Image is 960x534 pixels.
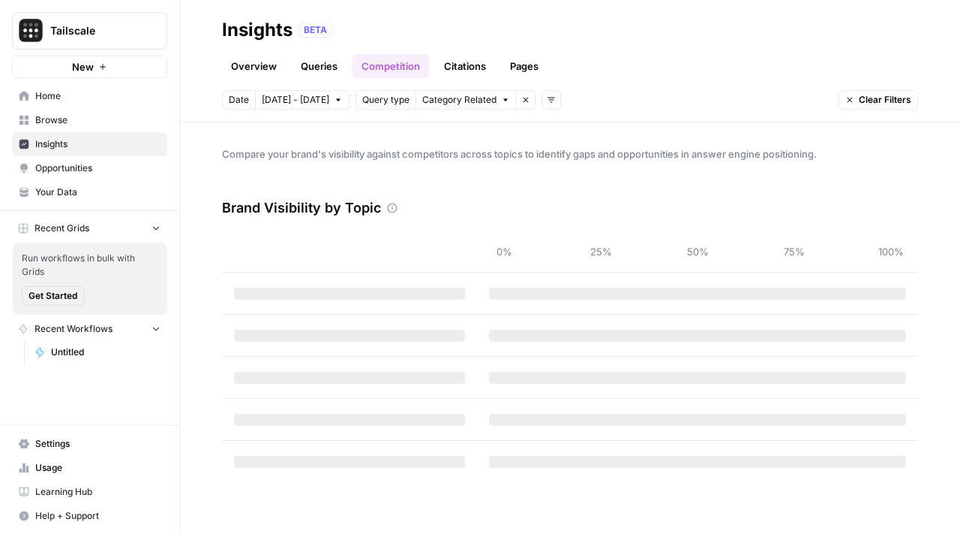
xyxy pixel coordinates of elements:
[12,180,167,204] a: Your Data
[35,485,160,499] span: Learning Hub
[28,340,167,364] a: Untitled
[876,244,906,259] span: 100%
[859,93,911,107] span: Clear Filters
[586,244,616,259] span: 25%
[682,244,712,259] span: 50%
[298,23,332,38] div: BETA
[35,89,160,103] span: Home
[72,59,94,74] span: New
[489,244,519,259] span: 0%
[35,437,160,451] span: Settings
[422,93,496,107] span: Category Related
[50,23,141,38] span: Tailscale
[34,322,112,336] span: Recent Workflows
[22,252,158,279] span: Run workflows in bulk with Grids
[12,156,167,180] a: Opportunities
[292,54,346,78] a: Queries
[222,18,292,42] div: Insights
[12,480,167,504] a: Learning Hub
[17,17,44,44] img: Tailscale Logo
[12,456,167,480] a: Usage
[12,504,167,528] button: Help + Support
[415,90,516,110] button: Category Related
[435,54,495,78] a: Citations
[255,90,349,110] button: [DATE] - [DATE]
[262,93,329,107] span: [DATE] - [DATE]
[28,289,77,303] span: Get Started
[12,84,167,108] a: Home
[12,56,167,78] button: New
[229,93,249,107] span: Date
[222,198,381,219] h3: Brand Visibility by Topic
[779,244,809,259] span: 75%
[352,54,429,78] a: Competition
[35,186,160,199] span: Your Data
[35,113,160,127] span: Browse
[12,12,167,50] button: Workspace: Tailscale
[12,217,167,240] button: Recent Grids
[12,108,167,132] a: Browse
[22,286,84,306] button: Get Started
[501,54,547,78] a: Pages
[35,461,160,475] span: Usage
[35,137,160,151] span: Insights
[222,146,918,161] span: Compare your brand's visibility against competitors across topics to identify gaps and opportunit...
[362,93,409,107] span: Query type
[12,432,167,456] a: Settings
[838,90,918,110] button: Clear Filters
[51,345,160,359] span: Untitled
[35,161,160,175] span: Opportunities
[34,222,89,235] span: Recent Grids
[222,54,286,78] a: Overview
[35,509,160,523] span: Help + Support
[12,318,167,340] button: Recent Workflows
[12,132,167,156] a: Insights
